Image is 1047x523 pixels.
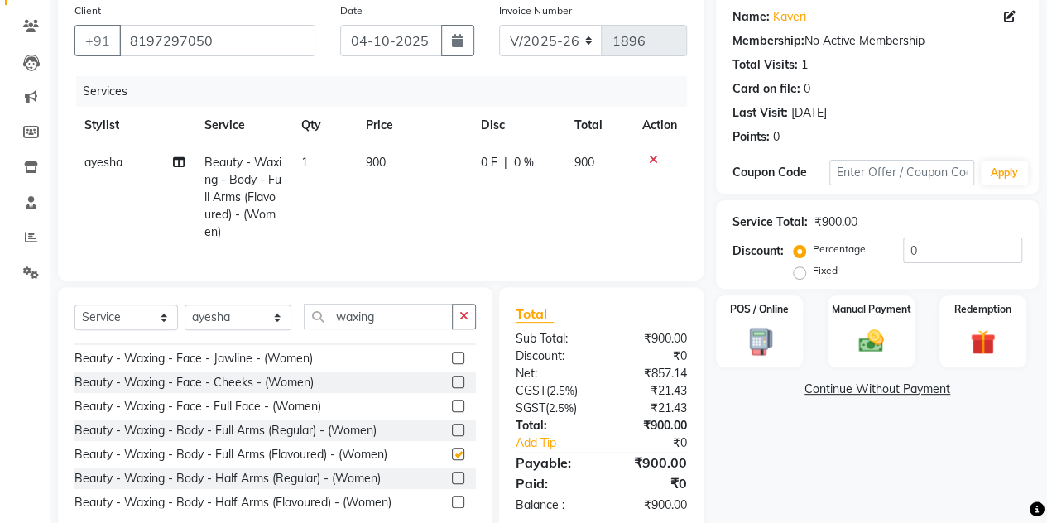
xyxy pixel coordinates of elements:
div: Paid: [503,473,602,493]
div: ₹857.14 [601,365,699,382]
label: Percentage [813,242,866,257]
div: Payable: [503,453,602,473]
div: ₹21.43 [601,382,699,400]
span: Total [516,305,554,323]
div: Discount: [503,348,602,365]
div: Beauty - Waxing - Body - Half Arms (Flavoured) - (Women) [74,494,391,511]
th: Disc [471,107,564,144]
div: ₹900.00 [601,330,699,348]
a: Add Tip [503,434,617,452]
span: CGST [516,383,546,398]
label: Invoice Number [499,3,571,18]
label: Date [340,3,363,18]
div: ₹0 [601,473,699,493]
div: ( ) [503,382,602,400]
span: 900 [366,155,386,170]
div: ₹0 [617,434,699,452]
th: Stylist [74,107,195,144]
span: 2.5% [549,401,574,415]
span: | [504,154,507,171]
div: No Active Membership [732,32,1022,50]
button: Apply [981,161,1028,185]
div: 0 [804,80,810,98]
label: POS / Online [730,302,789,317]
input: Search or Scan [304,304,453,329]
div: Last Visit: [732,104,788,122]
input: Search by Name/Mobile/Email/Code [119,25,315,56]
input: Enter Offer / Coupon Code [829,160,974,185]
img: _cash.svg [851,327,891,356]
div: Service Total: [732,214,808,231]
span: 0 % [514,154,534,171]
div: Balance : [503,497,602,514]
div: ₹0 [601,348,699,365]
label: Client [74,3,101,18]
label: Redemption [954,302,1011,317]
div: Card on file: [732,80,800,98]
div: ₹21.43 [601,400,699,417]
div: 1 [801,56,808,74]
div: Total Visits: [732,56,798,74]
span: 2.5% [550,384,574,397]
div: Beauty - Waxing - Face - Jawline - (Women) [74,350,313,367]
img: _pos-terminal.svg [739,327,780,357]
th: Service [195,107,291,144]
div: Net: [503,365,602,382]
a: Continue Without Payment [719,381,1035,398]
label: Manual Payment [832,302,911,317]
div: Discount: [732,242,784,260]
div: Beauty - Waxing - Face - Full Face - (Women) [74,398,321,415]
span: 900 [574,155,594,170]
th: Action [632,107,687,144]
div: Coupon Code [732,164,829,181]
a: Kaveri [773,8,806,26]
div: Points: [732,128,770,146]
th: Total [564,107,632,144]
div: Services [76,76,699,107]
button: +91 [74,25,121,56]
div: ₹900.00 [601,497,699,514]
th: Qty [291,107,356,144]
div: Membership: [732,32,804,50]
span: 0 F [481,154,497,171]
div: Beauty - Waxing - Face - Cheeks - (Women) [74,374,314,391]
img: _gift.svg [963,327,1003,357]
th: Price [356,107,471,144]
span: SGST [516,401,545,415]
div: Sub Total: [503,330,602,348]
div: ₹900.00 [814,214,857,231]
span: ayesha [84,155,122,170]
div: Beauty - Waxing - Body - Full Arms (Regular) - (Women) [74,422,377,439]
div: 0 [773,128,780,146]
div: Total: [503,417,602,434]
label: Fixed [813,263,838,278]
div: Beauty - Waxing - Body - Half Arms (Regular) - (Women) [74,470,381,487]
div: Name: [732,8,770,26]
div: ₹900.00 [601,417,699,434]
div: ( ) [503,400,602,417]
div: Beauty - Waxing - Body - Full Arms (Flavoured) - (Women) [74,446,387,463]
div: [DATE] [791,104,827,122]
div: ₹900.00 [601,453,699,473]
span: Beauty - Waxing - Body - Full Arms (Flavoured) - (Women) [204,155,281,239]
span: 1 [301,155,308,170]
